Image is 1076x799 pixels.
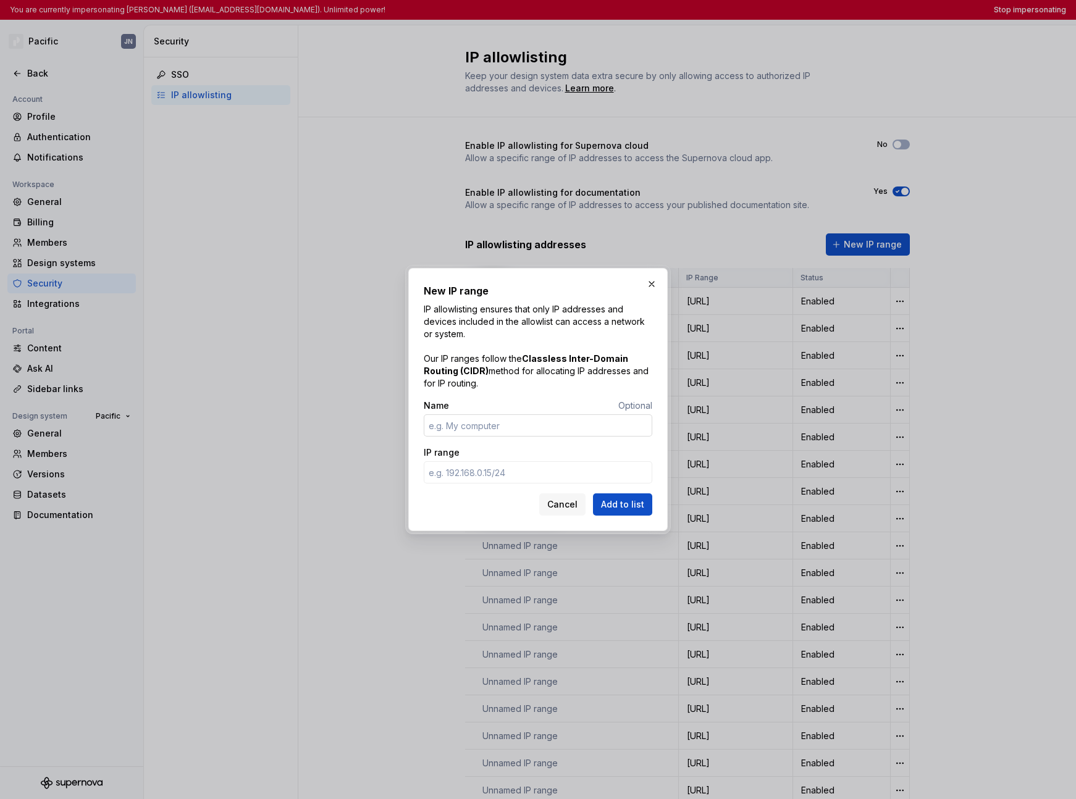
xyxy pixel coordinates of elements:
[539,493,586,516] button: Cancel
[424,414,652,437] input: e.g. My computer
[424,399,449,412] label: Name
[424,353,628,376] strong: Classless Inter-Domain Routing (CIDR)
[424,303,652,390] p: IP allowlisting ensures that only IP addresses and devices included in the allowlist can access a...
[618,400,652,411] span: Optional
[593,493,652,516] button: Add to list
[424,461,652,483] input: e.g. 192.168.0.15/24
[424,446,460,459] label: IP range
[547,498,578,511] span: Cancel
[601,498,644,511] span: Add to list
[424,283,652,298] h2: New IP range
